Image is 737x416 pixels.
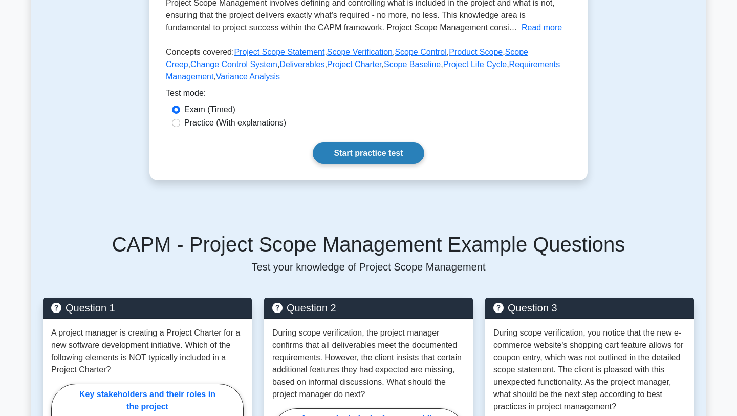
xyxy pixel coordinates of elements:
h5: CAPM - Project Scope Management Example Questions [43,232,694,257]
p: A project manager is creating a Project Charter for a new software development initiative. Which ... [51,327,244,376]
a: Scope Verification [327,48,393,56]
label: Practice (With explanations) [184,117,286,129]
button: Read more [522,22,562,34]
a: Project Life Cycle [443,60,507,69]
a: Change Control System [190,60,277,69]
a: Project Scope Statement [234,48,324,56]
h5: Question 1 [51,302,244,314]
a: Deliverables [279,60,324,69]
a: Variance Analysis [216,72,280,81]
a: Start practice test [313,142,424,164]
h5: Question 3 [493,302,686,314]
p: Test your knowledge of Project Scope Management [43,261,694,273]
a: Project Charter [327,60,382,69]
p: During scope verification, the project manager confirms that all deliverables meet the documented... [272,327,465,401]
div: Test mode: [166,87,571,103]
p: Concepts covered: , , , , , , , , , , , [166,46,571,87]
label: Exam (Timed) [184,103,235,116]
p: During scope verification, you notice that the new e-commerce website's shopping cart feature all... [493,327,686,413]
h5: Question 2 [272,302,465,314]
a: Scope Control [395,48,446,56]
a: Scope Baseline [384,60,441,69]
a: Product Scope [449,48,503,56]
